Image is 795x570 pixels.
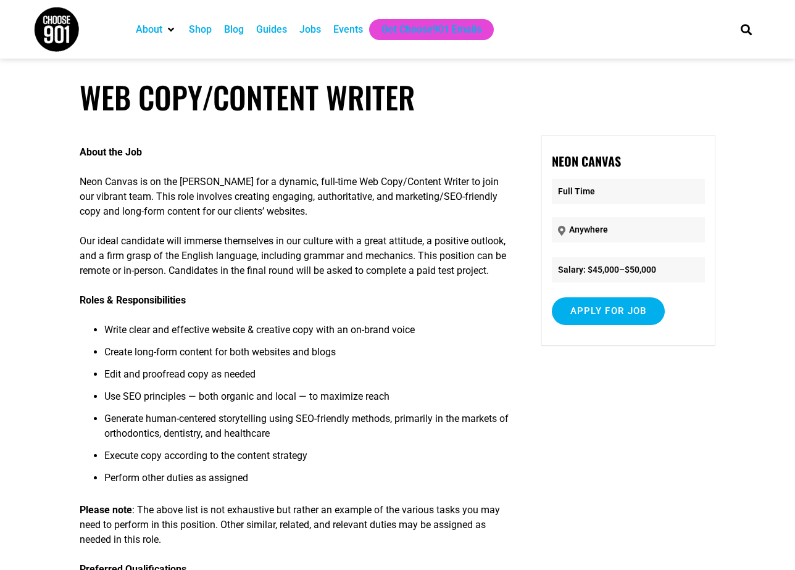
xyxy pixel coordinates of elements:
strong: Neon Canvas [552,152,621,170]
li: Edit and proofread copy as needed [104,367,509,389]
p: Our ideal candidate will immerse themselves in our culture with a great attitude, a positive outl... [80,234,509,278]
li: Generate human-centered storytelling using SEO-friendly methods, primarily in the markets of orth... [104,411,509,448]
a: Get Choose901 Emails [381,22,481,37]
p: Full Time [552,179,706,204]
a: Events [333,22,363,37]
a: Shop [189,22,212,37]
strong: Roles & Responsibilities [80,294,186,306]
div: Search [736,19,757,39]
a: Jobs [299,22,321,37]
nav: Main nav [130,19,720,40]
li: Use SEO principles — both organic and local — to maximize reach [104,389,509,411]
li: Create long-form content for both websites and blogs [104,345,509,367]
p: : The above list is not exhaustive but rather an example of the various tasks you may need to per... [80,503,509,547]
input: Apply for job [552,297,665,325]
a: Guides [256,22,287,37]
h1: Web Copy/Content Writer [80,79,715,115]
li: Perform other duties as assigned [104,471,509,493]
strong: Please note [80,504,132,516]
a: About [136,22,162,37]
li: Execute copy according to the content strategy [104,448,509,471]
p: Anywhere [552,217,706,242]
li: Salary: $45,000–$50,000 [552,257,706,283]
strong: About the Job [80,146,142,158]
div: About [130,19,183,40]
p: Neon Canvas is on the [PERSON_NAME] for a dynamic, full-time Web Copy/Content Writer to join our ... [80,175,509,219]
a: Blog [224,22,244,37]
li: Write clear and effective website & creative copy with an on-brand voice [104,323,509,345]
